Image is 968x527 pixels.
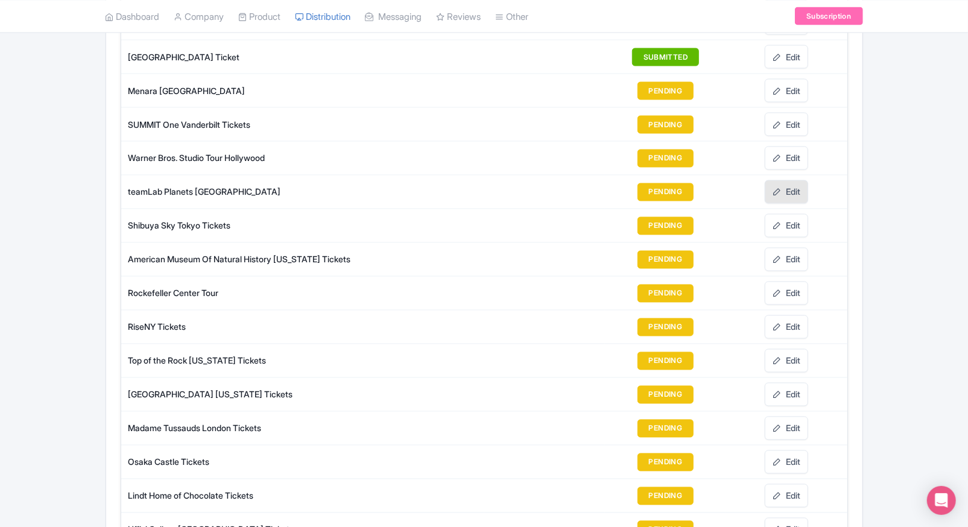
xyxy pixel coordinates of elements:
[128,388,484,401] div: [GEOGRAPHIC_DATA] [US_STATE] Tickets
[765,417,808,440] a: Edit
[765,214,808,238] a: Edit
[927,486,956,515] div: Open Intercom Messenger
[128,51,484,63] div: [GEOGRAPHIC_DATA] Ticket
[128,186,484,198] div: teamLab Planets [GEOGRAPHIC_DATA]
[765,79,808,103] a: Edit
[765,484,808,508] a: Edit
[637,82,694,100] button: PENDING
[637,318,694,336] button: PENDING
[765,282,808,305] a: Edit
[795,7,862,25] a: Subscription
[637,183,694,201] button: PENDING
[128,456,484,469] div: Osaka Castle Tickets
[637,251,694,269] button: PENDING
[128,152,484,165] div: Warner Bros. Studio Tour Hollywood
[637,352,694,370] button: PENDING
[128,422,484,435] div: Madame Tussauds London Tickets
[637,150,694,168] button: PENDING
[765,113,808,136] a: Edit
[765,450,808,474] a: Edit
[128,355,484,367] div: Top of the Rock [US_STATE] Tickets
[765,383,808,406] a: Edit
[128,287,484,300] div: Rockefeller Center Tour
[637,453,694,472] button: PENDING
[128,118,484,131] div: SUMMIT One Vanderbilt Tickets
[765,147,808,170] a: Edit
[765,180,808,204] a: Edit
[637,386,694,404] button: PENDING
[637,285,694,303] button: PENDING
[128,84,484,97] div: Menara [GEOGRAPHIC_DATA]
[637,487,694,505] button: PENDING
[765,349,808,373] a: Edit
[128,219,484,232] div: Shibuya Sky Tokyo Tickets
[765,45,808,69] a: Edit
[632,48,699,66] button: SUBMITTED
[637,116,694,134] button: PENDING
[128,490,484,502] div: Lindt Home of Chocolate Tickets
[765,248,808,271] a: Edit
[637,217,694,235] button: PENDING
[128,321,484,333] div: RiseNY Tickets
[765,315,808,339] a: Edit
[637,420,694,438] button: PENDING
[128,253,484,266] div: American Museum Of Natural History [US_STATE] Tickets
